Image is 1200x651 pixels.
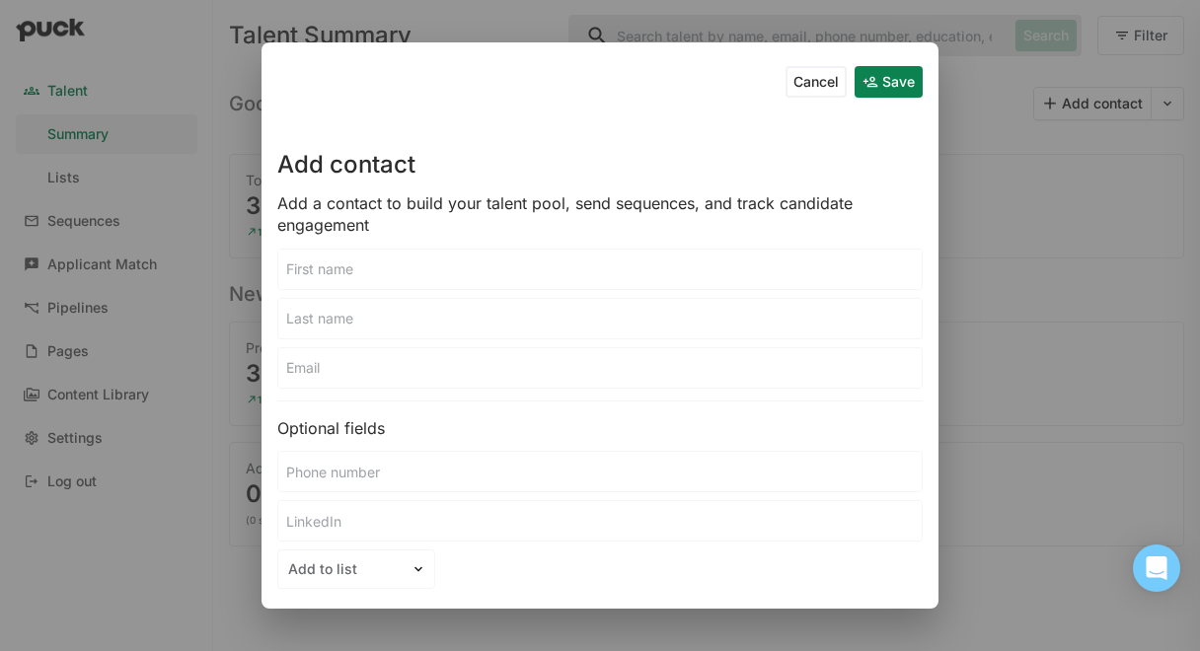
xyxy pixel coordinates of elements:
[855,66,923,98] button: Save
[278,501,922,541] input: LinkedIn
[277,153,415,177] h1: Add contact
[1133,544,1180,592] div: Open Intercom Messenger
[277,417,923,439] div: Optional fields
[278,452,922,491] input: Phone number
[278,250,922,289] input: First name
[786,66,847,98] button: Cancel
[277,192,923,237] div: Add a contact to build your talent pool, send sequences, and track candidate engagement
[278,348,922,388] input: Email
[278,299,922,338] input: Last name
